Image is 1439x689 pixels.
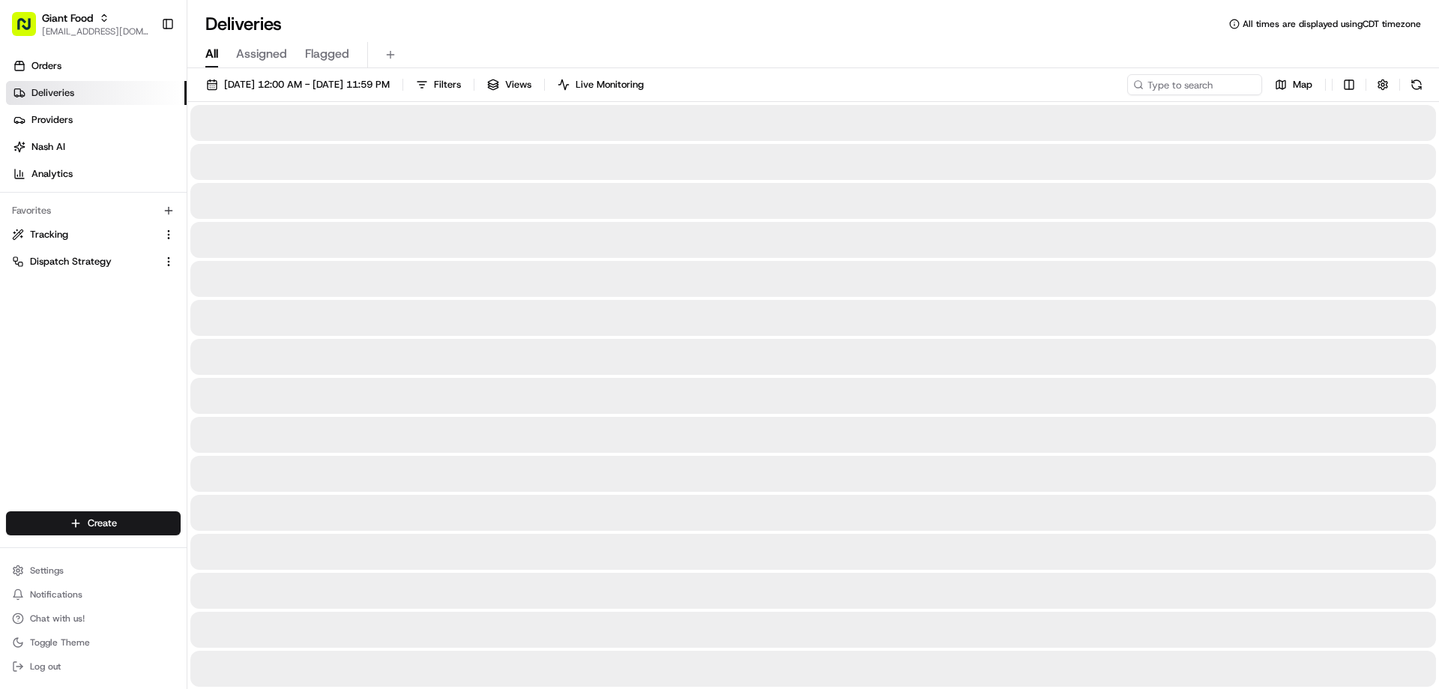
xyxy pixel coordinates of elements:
[480,74,538,95] button: Views
[6,511,181,535] button: Create
[6,223,181,247] button: Tracking
[6,162,187,186] a: Analytics
[6,81,187,105] a: Deliveries
[1268,74,1319,95] button: Map
[30,613,85,625] span: Chat with us!
[205,45,218,63] span: All
[30,255,112,268] span: Dispatch Strategy
[12,255,157,268] a: Dispatch Strategy
[42,10,93,25] button: Giant Food
[6,135,187,159] a: Nash AI
[505,78,531,91] span: Views
[6,54,187,78] a: Orders
[224,78,390,91] span: [DATE] 12:00 AM - [DATE] 11:59 PM
[88,517,117,530] span: Create
[551,74,651,95] button: Live Monitoring
[6,632,181,653] button: Toggle Theme
[434,78,461,91] span: Filters
[6,656,181,677] button: Log out
[30,589,82,601] span: Notifications
[6,584,181,605] button: Notifications
[12,228,157,241] a: Tracking
[30,565,64,577] span: Settings
[31,140,65,154] span: Nash AI
[30,228,68,241] span: Tracking
[30,661,61,673] span: Log out
[305,45,349,63] span: Flagged
[42,25,149,37] button: [EMAIL_ADDRESS][DOMAIN_NAME]
[205,12,282,36] h1: Deliveries
[6,560,181,581] button: Settings
[1293,78,1312,91] span: Map
[31,167,73,181] span: Analytics
[31,59,61,73] span: Orders
[409,74,468,95] button: Filters
[1406,74,1427,95] button: Refresh
[30,637,90,649] span: Toggle Theme
[6,250,181,274] button: Dispatch Strategy
[576,78,644,91] span: Live Monitoring
[6,608,181,629] button: Chat with us!
[6,6,155,42] button: Giant Food[EMAIL_ADDRESS][DOMAIN_NAME]
[199,74,396,95] button: [DATE] 12:00 AM - [DATE] 11:59 PM
[31,113,73,127] span: Providers
[31,86,74,100] span: Deliveries
[236,45,287,63] span: Assigned
[6,199,181,223] div: Favorites
[1243,18,1421,30] span: All times are displayed using CDT timezone
[6,108,187,132] a: Providers
[1127,74,1262,95] input: Type to search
